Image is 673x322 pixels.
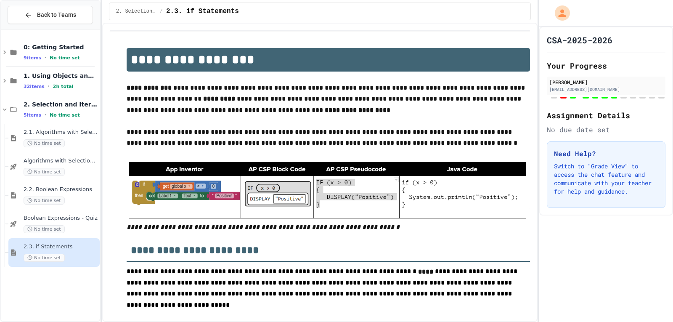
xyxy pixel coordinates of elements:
[160,8,163,15] span: /
[37,11,76,19] span: Back to Teams
[48,83,50,90] span: •
[547,34,612,46] h1: CSA-2025-2026
[547,109,665,121] h2: Assignment Details
[53,84,74,89] span: 2h total
[45,112,46,118] span: •
[549,86,663,93] div: [EMAIL_ADDRESS][DOMAIN_NAME]
[24,186,98,193] span: 2.2. Boolean Expressions
[24,129,98,136] span: 2.1. Algorithms with Selection and Repetition
[24,139,65,147] span: No time set
[547,125,665,135] div: No due date set
[547,60,665,72] h2: Your Progress
[24,112,41,118] span: 5 items
[549,78,663,86] div: [PERSON_NAME]
[24,168,65,176] span: No time set
[24,197,65,205] span: No time set
[24,215,98,222] span: Boolean Expressions - Quiz
[24,157,98,165] span: Algorithms with Selection and Repetition - Topic 2.1
[50,112,80,118] span: No time set
[116,8,156,15] span: 2. Selection and Iteration
[24,254,65,262] span: No time set
[50,55,80,61] span: No time set
[24,55,41,61] span: 9 items
[24,225,65,233] span: No time set
[554,149,658,159] h3: Need Help?
[24,43,98,51] span: 0: Getting Started
[166,6,239,16] span: 2.3. if Statements
[24,84,45,89] span: 32 items
[546,3,572,23] div: My Account
[24,243,98,250] span: 2.3. if Statements
[8,6,93,24] button: Back to Teams
[45,54,46,61] span: •
[24,101,98,108] span: 2. Selection and Iteration
[24,72,98,80] span: 1. Using Objects and Methods
[554,162,658,196] p: Switch to "Grade View" to access the chat feature and communicate with your teacher for help and ...
[638,288,665,314] iframe: chat widget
